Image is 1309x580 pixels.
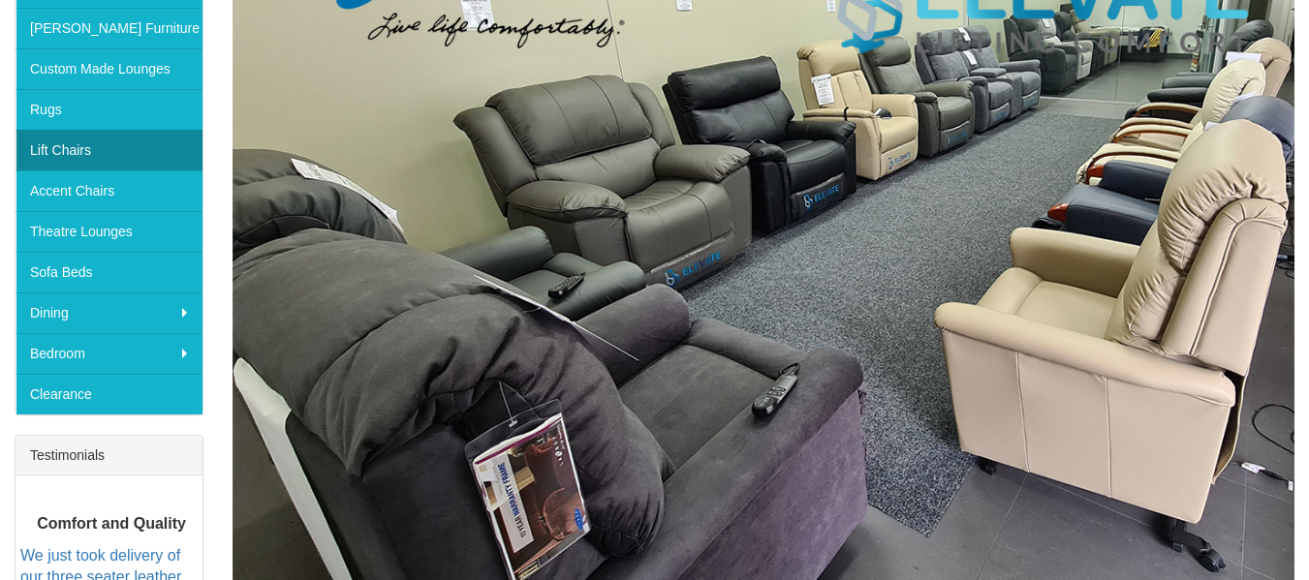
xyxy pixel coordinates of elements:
a: Bedroom [16,333,203,374]
a: Sofa Beds [16,252,203,292]
b: Comfort and Quality [37,515,186,532]
a: Theatre Lounges [16,211,203,252]
a: Rugs [16,89,203,130]
a: Dining [16,292,203,333]
a: [PERSON_NAME] Furniture [16,8,203,48]
div: Testimonials [16,436,203,475]
a: Lift Chairs [16,130,203,170]
a: Clearance [16,374,203,414]
a: Accent Chairs [16,170,203,211]
a: Custom Made Lounges [16,48,203,89]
